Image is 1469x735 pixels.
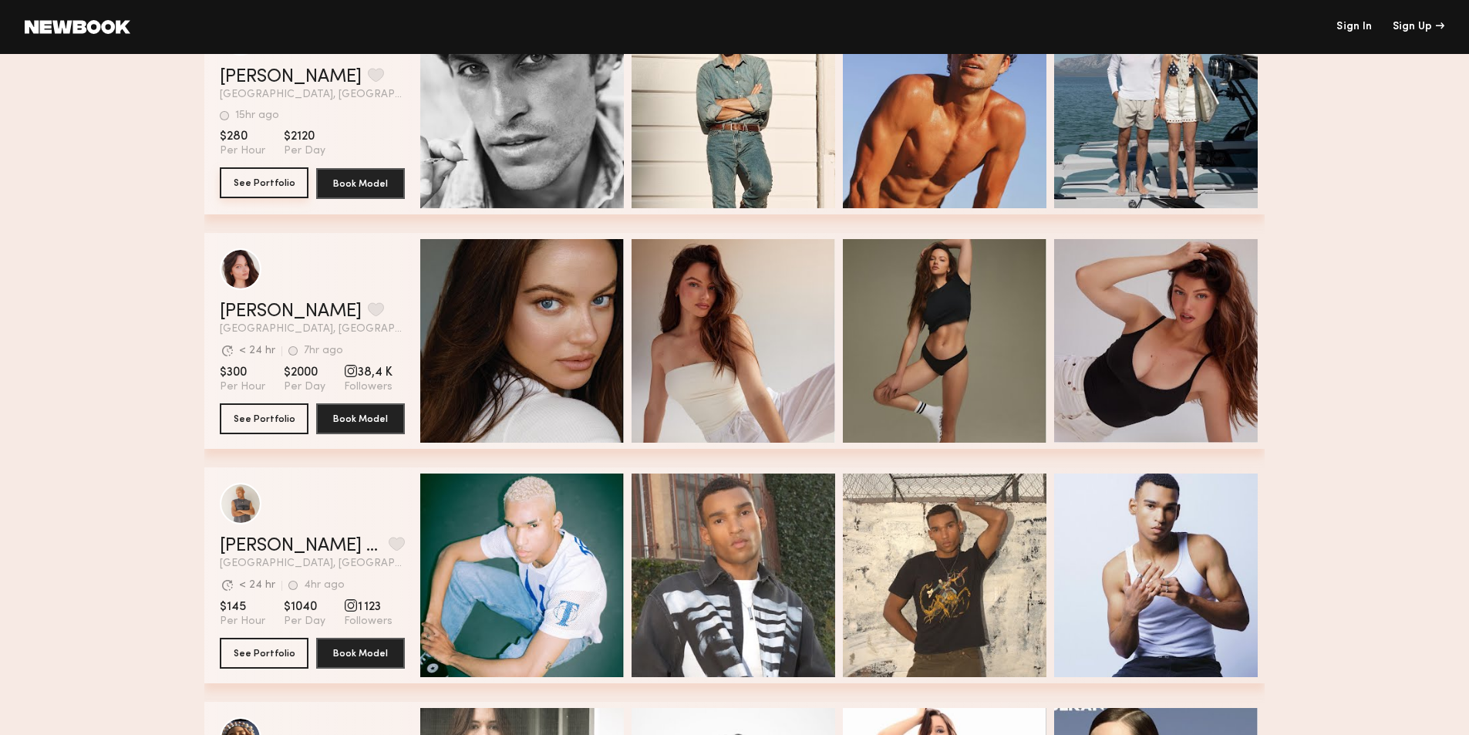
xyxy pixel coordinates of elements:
span: Per Hour [220,144,265,158]
button: Book Model [316,168,405,199]
span: $1040 [284,599,325,615]
span: [GEOGRAPHIC_DATA], [GEOGRAPHIC_DATA] [220,558,405,569]
span: Followers [344,615,393,629]
span: [GEOGRAPHIC_DATA], [GEOGRAPHIC_DATA] [220,89,405,100]
button: See Portfolio [220,167,308,198]
button: Book Model [316,403,405,434]
button: See Portfolio [220,638,308,669]
span: 1 123 [344,599,393,615]
span: Per Day [284,615,325,629]
span: $145 [220,599,265,615]
span: 38,4 K [344,365,393,380]
div: < 24 hr [239,580,275,591]
div: Sign Up [1393,22,1444,32]
a: [PERSON_NAME] O. [220,537,382,555]
button: Book Model [316,638,405,669]
span: [GEOGRAPHIC_DATA], [GEOGRAPHIC_DATA] [220,324,405,335]
span: $2120 [284,129,325,144]
div: < 24 hr [239,346,275,356]
span: Per Hour [220,380,265,394]
span: Per Day [284,380,325,394]
span: $2000 [284,365,325,380]
a: Sign In [1336,22,1372,32]
div: 7hr ago [304,346,343,356]
span: Per Hour [220,615,265,629]
span: $280 [220,129,265,144]
a: [PERSON_NAME] [220,68,362,86]
div: 15hr ago [235,110,279,121]
a: [PERSON_NAME] [220,302,362,321]
a: See Portfolio [220,168,308,199]
button: See Portfolio [220,403,308,434]
span: Followers [344,380,393,394]
span: Per Day [284,144,325,158]
span: $300 [220,365,265,380]
div: 4hr ago [304,580,345,591]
